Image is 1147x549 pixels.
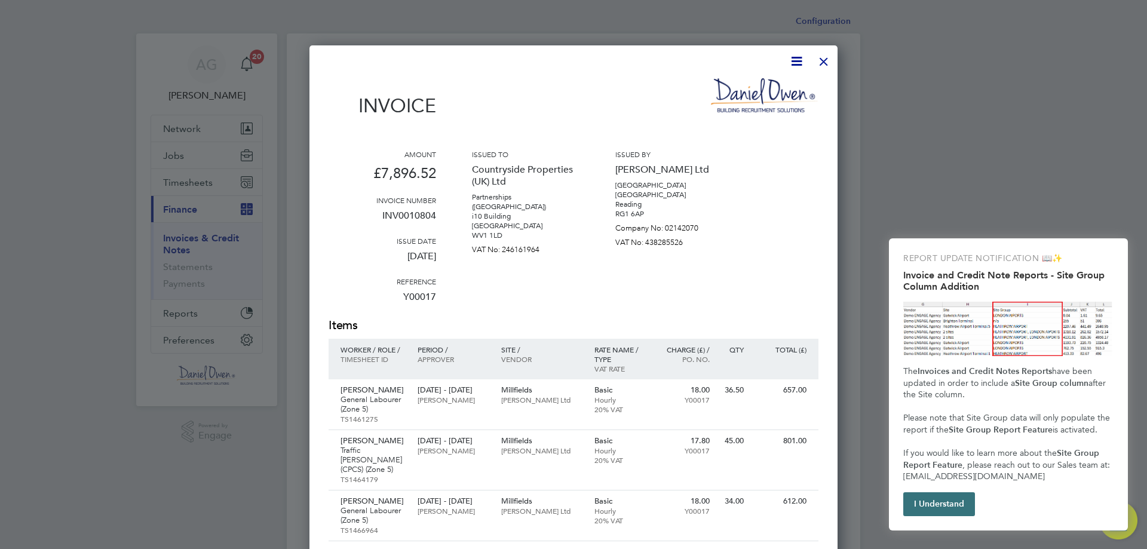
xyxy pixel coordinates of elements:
[341,395,406,414] p: General Labourer (Zone 5)
[418,345,489,354] p: Period /
[329,317,818,334] h2: Items
[658,436,710,446] p: 17.80
[329,236,436,246] h3: Issue date
[341,385,406,395] p: [PERSON_NAME]
[722,345,744,354] p: QTY
[722,436,744,446] p: 45.00
[594,385,646,395] p: Basic
[903,366,1094,388] span: have been updated in order to include a
[722,496,744,506] p: 34.00
[472,159,579,192] p: Countryside Properties (UK) Ltd
[594,364,646,373] p: VAT rate
[615,180,723,190] p: [GEOGRAPHIC_DATA]
[594,516,646,525] p: 20% VAT
[341,506,406,525] p: General Labourer (Zone 5)
[594,345,646,364] p: Rate name / type
[711,78,818,112] img: danielowen-logo-remittance.png
[501,436,582,446] p: Millfields
[501,496,582,506] p: Millfields
[329,149,436,159] h3: Amount
[903,302,1114,356] img: Site Group Column in Invoices Report
[501,385,582,395] p: Millfields
[1053,425,1097,435] span: is activated.
[658,345,710,354] p: Charge (£) /
[658,496,710,506] p: 18.00
[756,385,806,395] p: 657.00
[658,446,710,455] p: Y00017
[501,395,582,404] p: [PERSON_NAME] Ltd
[329,195,436,205] h3: Invoice number
[903,448,1102,470] strong: Site Group Report Feature
[903,448,1057,458] span: If you would like to learn more about the
[329,246,436,277] p: [DATE]
[594,506,646,516] p: Hourly
[472,221,579,231] p: [GEOGRAPHIC_DATA]
[594,436,646,446] p: Basic
[501,446,582,455] p: [PERSON_NAME] Ltd
[418,496,489,506] p: [DATE] - [DATE]
[949,425,1053,435] strong: Site Group Report Feature
[918,366,1052,376] strong: Invoices and Credit Notes Reports
[615,190,723,200] p: [GEOGRAPHIC_DATA]
[472,231,579,240] p: WV1 1LD
[615,233,723,247] p: VAT No: 438285526
[329,205,436,236] p: INV0010804
[658,506,710,516] p: Y00017
[329,159,436,195] p: £7,896.52
[756,496,806,506] p: 612.00
[472,192,579,211] p: Partnerships ([GEOGRAPHIC_DATA])
[418,385,489,395] p: [DATE] - [DATE]
[418,506,489,516] p: [PERSON_NAME]
[615,209,723,219] p: RG1 6AP
[341,474,406,484] p: TS1464179
[903,253,1114,265] p: REPORT UPDATE NOTIFICATION 📖✨
[615,219,723,233] p: Company No: 02142070
[903,366,918,376] span: The
[418,354,489,364] p: Approver
[501,506,582,516] p: [PERSON_NAME] Ltd
[501,345,582,354] p: Site /
[903,269,1114,292] h2: Invoice and Credit Note Reports - Site Group Column Addition
[341,436,406,446] p: [PERSON_NAME]
[756,345,806,354] p: Total (£)
[615,159,723,180] p: [PERSON_NAME] Ltd
[329,94,436,117] h1: Invoice
[722,385,744,395] p: 36.50
[341,354,406,364] p: Timesheet ID
[889,238,1128,530] div: Invoice and Credit Note Reports - Site Group Column Addition
[594,455,646,465] p: 20% VAT
[615,149,723,159] h3: Issued by
[658,395,710,404] p: Y00017
[1015,378,1088,388] strong: Site Group column
[341,345,406,354] p: Worker / Role /
[329,286,436,317] p: Y00017
[418,446,489,455] p: [PERSON_NAME]
[341,496,406,506] p: [PERSON_NAME]
[903,492,975,516] button: I Understand
[341,414,406,424] p: TS1461275
[594,496,646,506] p: Basic
[418,436,489,446] p: [DATE] - [DATE]
[594,395,646,404] p: Hourly
[903,460,1112,482] span: , please reach out to our Sales team at: [EMAIL_ADDRESS][DOMAIN_NAME]
[329,277,436,286] h3: Reference
[501,354,582,364] p: Vendor
[341,446,406,474] p: Traffic [PERSON_NAME] (CPCS) (Zone 5)
[658,354,710,364] p: Po. No.
[658,385,710,395] p: 18.00
[418,395,489,404] p: [PERSON_NAME]
[594,404,646,414] p: 20% VAT
[594,446,646,455] p: Hourly
[472,149,579,159] h3: Issued to
[472,211,579,221] p: i10 Building
[615,200,723,209] p: Reading
[903,413,1112,435] span: Please note that Site Group data will only populate the report if the
[756,436,806,446] p: 801.00
[341,525,406,535] p: TS1466964
[472,240,579,254] p: VAT No: 246161964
